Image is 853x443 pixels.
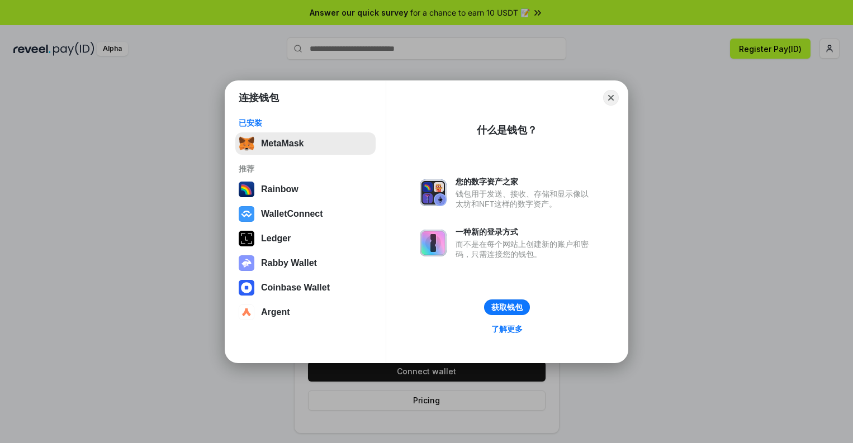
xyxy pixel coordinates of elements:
div: Argent [261,307,290,317]
img: svg+xml,%3Csvg%20xmlns%3D%22http%3A%2F%2Fwww.w3.org%2F2000%2Fsvg%22%20width%3D%2228%22%20height%3... [239,231,254,246]
img: svg+xml,%3Csvg%20width%3D%2228%22%20height%3D%2228%22%20viewBox%3D%220%200%2028%2028%22%20fill%3D... [239,280,254,296]
button: Rainbow [235,178,376,201]
img: svg+xml,%3Csvg%20xmlns%3D%22http%3A%2F%2Fwww.w3.org%2F2000%2Fsvg%22%20fill%3D%22none%22%20viewBox... [239,255,254,271]
div: WalletConnect [261,209,323,219]
div: Rainbow [261,184,298,194]
button: Rabby Wallet [235,252,376,274]
div: 钱包用于发送、接收、存储和显示像以太坊和NFT这样的数字资产。 [456,189,594,209]
button: WalletConnect [235,203,376,225]
a: 了解更多 [485,322,529,336]
div: 推荐 [239,164,372,174]
div: MetaMask [261,139,304,149]
button: Argent [235,301,376,323]
div: 而不是在每个网站上创建新的账户和密码，只需连接您的钱包。 [456,239,594,259]
div: 获取钱包 [491,302,523,312]
div: Ledger [261,234,291,244]
div: 了解更多 [491,324,523,334]
button: Ledger [235,227,376,250]
img: svg+xml,%3Csvg%20width%3D%2228%22%20height%3D%2228%22%20viewBox%3D%220%200%2028%2028%22%20fill%3D... [239,206,254,222]
div: 一种新的登录方式 [456,227,594,237]
h1: 连接钱包 [239,91,279,104]
button: Coinbase Wallet [235,277,376,299]
div: Coinbase Wallet [261,283,330,293]
img: svg+xml,%3Csvg%20fill%3D%22none%22%20height%3D%2233%22%20viewBox%3D%220%200%2035%2033%22%20width%... [239,136,254,151]
div: 您的数字资产之家 [456,177,594,187]
div: Rabby Wallet [261,258,317,268]
div: 什么是钱包？ [477,123,537,137]
img: svg+xml,%3Csvg%20width%3D%22120%22%20height%3D%22120%22%20viewBox%3D%220%200%20120%20120%22%20fil... [239,182,254,197]
img: svg+xml,%3Csvg%20width%3D%2228%22%20height%3D%2228%22%20viewBox%3D%220%200%2028%2028%22%20fill%3D... [239,304,254,320]
button: Close [603,90,619,106]
button: 获取钱包 [484,299,530,315]
img: svg+xml,%3Csvg%20xmlns%3D%22http%3A%2F%2Fwww.w3.org%2F2000%2Fsvg%22%20fill%3D%22none%22%20viewBox... [420,230,447,256]
img: svg+xml,%3Csvg%20xmlns%3D%22http%3A%2F%2Fwww.w3.org%2F2000%2Fsvg%22%20fill%3D%22none%22%20viewBox... [420,179,447,206]
div: 已安装 [239,118,372,128]
button: MetaMask [235,132,376,155]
